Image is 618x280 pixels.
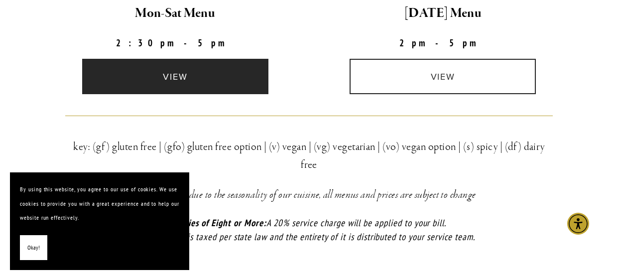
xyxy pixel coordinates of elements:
[116,37,235,49] strong: 2:30pm-5pm
[50,3,301,24] h2: Mon-Sat Menu
[142,188,476,202] em: *Please note, due to the seasonality of our cuisine, all menus and prices are subject to change
[20,182,179,225] p: By using this website, you agree to our use of cookies. We use cookies to provide you with a grea...
[27,241,40,255] span: Okay!
[65,138,552,174] h3: key: (gf) gluten free | (gfo) gluten free option | (v) vegan | (vg) vegetarian | (vo) vegan optio...
[350,59,536,94] a: view
[10,172,189,270] section: Cookie banner
[20,235,47,261] button: Okay!
[172,217,266,229] em: Parties of Eight or More:
[567,213,589,235] div: Accessibility Menu
[143,217,475,243] em: A 20% service charge will be applied to your bill. This charge is taxed per state law and the ent...
[82,59,268,94] a: view
[399,37,486,49] strong: 2pm-5pm
[318,3,569,24] h2: [DATE] Menu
